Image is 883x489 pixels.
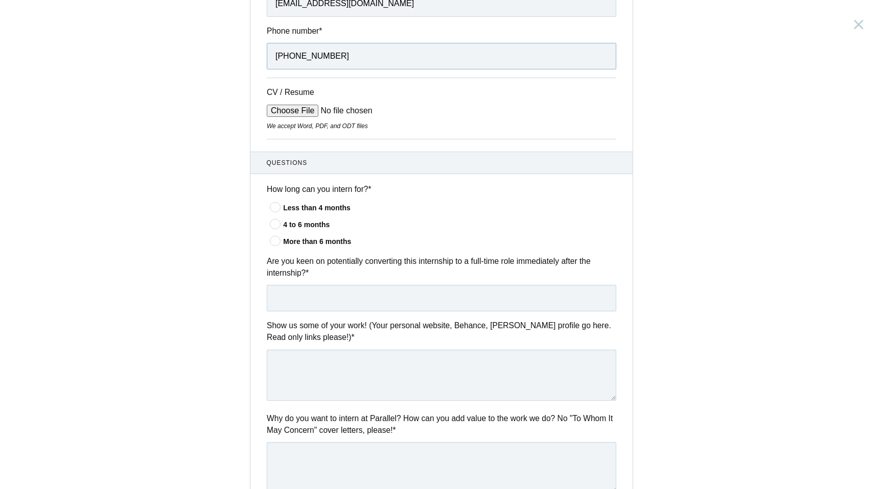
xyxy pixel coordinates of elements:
[267,25,616,37] label: Phone number
[283,236,616,247] div: More than 6 months
[283,219,616,230] div: 4 to 6 months
[267,158,617,167] span: Questions
[267,255,616,279] label: Are you keen on potentially converting this internship to a full-time role immediately after the ...
[267,121,616,131] div: We accept Word, PDF, and ODT files
[267,320,616,344] label: Show us some of your work! (Your personal website, Behance, [PERSON_NAME] profile go here. Read o...
[267,412,616,436] label: Why do you want to intern at Parallel? How can you add value to the work we do? No "To Whom It Ma...
[267,86,343,98] label: CV / Resume
[267,183,616,195] label: How long can you intern for?
[283,203,616,213] div: Less than 4 months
